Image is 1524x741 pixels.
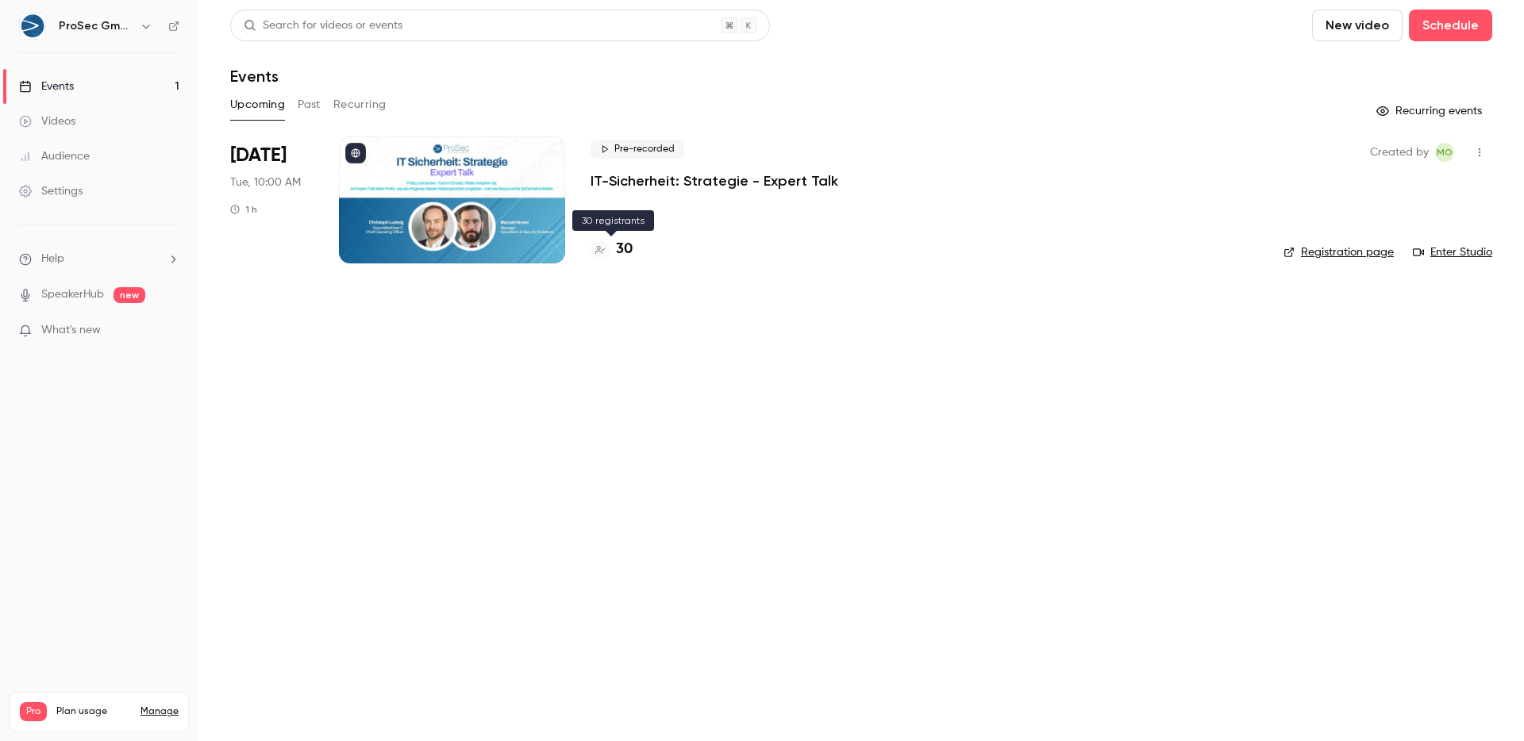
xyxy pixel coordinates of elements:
div: 1 h [230,203,257,216]
span: Created by [1370,143,1429,162]
a: Registration page [1283,244,1394,260]
div: Sep 23 Tue, 10:00 AM (Europe/Berlin) [230,136,314,263]
h1: Events [230,67,279,86]
span: new [114,287,145,303]
a: SpeakerHub [41,286,104,303]
li: help-dropdown-opener [19,251,179,267]
button: Schedule [1409,10,1492,41]
button: Past [298,92,321,117]
div: Audience [19,148,90,164]
span: Tue, 10:00 AM [230,175,301,190]
button: Upcoming [230,92,285,117]
span: Pre-recorded [591,140,684,159]
span: MD Operative [1435,143,1454,162]
div: Settings [19,183,83,199]
h4: 30 [616,239,633,260]
h6: ProSec GmbH [59,18,133,34]
button: New video [1312,10,1403,41]
button: Recurring events [1369,98,1492,124]
a: Manage [140,705,179,718]
span: Pro [20,702,47,721]
button: Recurring [333,92,387,117]
span: Help [41,251,64,267]
div: Videos [19,113,75,129]
span: MO [1437,143,1453,162]
a: IT-Sicherheit: Strategie - Expert Talk [591,171,838,190]
span: [DATE] [230,143,287,168]
span: What's new [41,322,101,339]
a: Enter Studio [1413,244,1492,260]
iframe: Noticeable Trigger [160,324,179,338]
a: 30 [591,239,633,260]
div: Search for videos or events [244,17,402,34]
span: Plan usage [56,705,131,718]
div: Events [19,79,74,94]
img: ProSec GmbH [20,13,45,39]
